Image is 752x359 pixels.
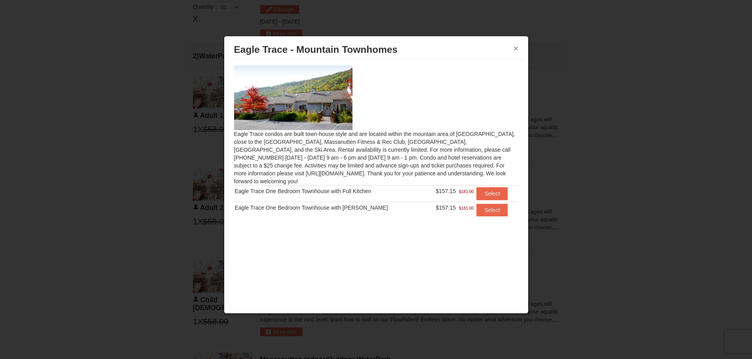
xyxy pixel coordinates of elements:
button: Select [476,187,508,200]
img: 19218983-1-9b289e55.jpg [234,65,353,130]
span: $181.00 [459,204,474,212]
div: Eagle Trace One Bedroom Townhouse with Full Kitchen [235,187,425,195]
div: Eagle Trace One Bedroom Townhouse with [PERSON_NAME] [235,204,425,212]
span: $157.15 [436,188,456,194]
span: $181.00 [459,188,474,195]
span: $157.15 [436,205,456,211]
button: Select [476,204,508,216]
button: × [514,45,518,52]
div: Eagle Trace condos are built town-house style and are located within the mountain area of [GEOGRA... [228,60,524,232]
span: Eagle Trace - Mountain Townhomes [234,44,398,55]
